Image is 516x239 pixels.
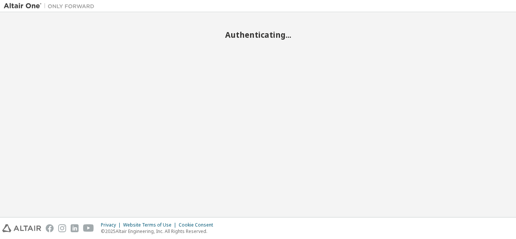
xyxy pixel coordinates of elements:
img: facebook.svg [46,224,54,232]
p: © 2025 Altair Engineering, Inc. All Rights Reserved. [101,228,218,234]
img: youtube.svg [83,224,94,232]
h2: Authenticating... [4,30,512,40]
div: Website Terms of Use [123,222,179,228]
img: instagram.svg [58,224,66,232]
div: Cookie Consent [179,222,218,228]
img: Altair One [4,2,98,10]
img: altair_logo.svg [2,224,41,232]
div: Privacy [101,222,123,228]
img: linkedin.svg [71,224,79,232]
